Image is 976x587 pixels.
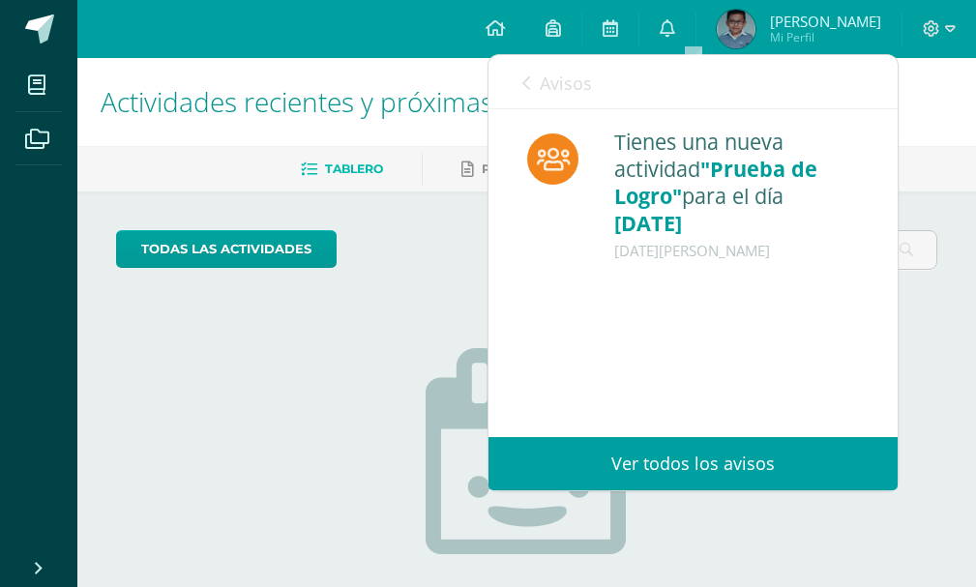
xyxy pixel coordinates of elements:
a: todas las Actividades [116,230,337,268]
span: Avisos [540,72,592,95]
span: "Prueba de Logro" [614,155,817,210]
img: 125dc687933de938b70ff0ac6afa9910.png [717,10,755,48]
span: Mi Perfil [770,29,881,45]
span: Actividades recientes y próximas [101,83,493,120]
span: [PERSON_NAME] [770,12,881,31]
div: [DATE][PERSON_NAME] [614,237,859,264]
span: 659 [740,71,766,92]
span: avisos sin leer [740,71,864,92]
div: Tienes una nueva actividad para el día [614,129,859,264]
a: Ver todos los avisos [488,437,898,490]
a: Tablero [301,154,383,185]
a: Pendientes de entrega [461,154,647,185]
span: Pendientes de entrega [482,161,647,176]
span: Tablero [325,161,383,176]
span: [DATE] [614,209,682,237]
